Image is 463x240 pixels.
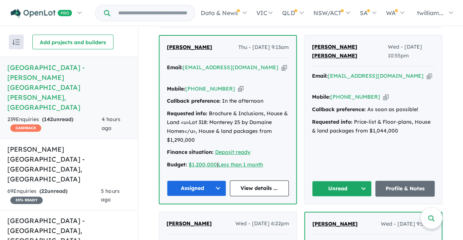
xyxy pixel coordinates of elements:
[328,73,424,79] a: [EMAIL_ADDRESS][DOMAIN_NAME]
[167,110,207,117] strong: Requested info:
[167,85,185,92] strong: Mobile:
[166,220,212,227] span: [PERSON_NAME]
[167,44,212,50] span: [PERSON_NAME]
[238,43,289,52] span: Thu - [DATE] 9:13am
[167,180,226,196] button: Assigned
[312,105,435,114] div: As soon as possible!
[167,64,183,71] strong: Email:
[312,181,372,197] button: Unread
[235,219,289,228] span: Wed - [DATE] 6:22pm
[112,5,193,21] input: Try estate name, suburb, builder or developer
[7,187,101,205] div: 69 Enquir ies
[281,64,287,71] button: Copy
[312,220,358,227] span: [PERSON_NAME]
[42,116,73,123] strong: ( unread)
[427,72,432,80] button: Copy
[230,180,289,196] a: View details ...
[167,109,289,144] div: Brochure & Inclusions, House & Land <u>Lot 318: Monterey 25 by Domaine Homes</u>, House & land pa...
[166,219,212,228] a: [PERSON_NAME]
[189,161,217,168] a: $1,200,000
[312,119,352,125] strong: Requested info:
[44,116,53,123] span: 142
[330,93,380,100] a: [PHONE_NUMBER]
[185,85,235,92] a: [PHONE_NUMBER]
[312,43,388,60] a: [PERSON_NAME] [PERSON_NAME]
[10,197,43,204] span: 35 % READY
[7,63,130,112] h5: [GEOGRAPHIC_DATA] - [PERSON_NAME][GEOGRAPHIC_DATA][PERSON_NAME] , [GEOGRAPHIC_DATA]
[167,97,289,106] div: In the afternoon
[312,220,358,229] a: [PERSON_NAME]
[183,64,278,71] a: [EMAIL_ADDRESS][DOMAIN_NAME]
[167,43,212,52] a: [PERSON_NAME]
[218,161,263,168] a: Less than 1 month
[417,9,443,17] span: twilliam...
[312,93,330,100] strong: Mobile:
[215,149,250,155] a: Deposit ready
[167,98,221,104] strong: Callback preference:
[312,106,366,113] strong: Callback preference:
[32,35,113,49] button: Add projects and builders
[7,144,130,184] h5: [PERSON_NAME][GEOGRAPHIC_DATA] - [GEOGRAPHIC_DATA] , [GEOGRAPHIC_DATA]
[375,181,435,197] a: Profile & Notes
[41,188,47,194] span: 22
[383,93,389,101] button: Copy
[13,39,20,45] img: sort.svg
[167,149,214,155] strong: Finance situation:
[167,161,187,168] strong: Budget:
[238,85,243,93] button: Copy
[10,124,41,132] span: CASHBACK
[11,9,72,18] img: Openlot PRO Logo White
[312,73,328,79] strong: Email:
[167,160,289,169] div: |
[388,43,435,60] span: Wed - [DATE] 10:55pm
[39,188,67,194] strong: ( unread)
[102,116,120,131] span: 4 hours ago
[312,118,435,135] div: Price-list & Floor-plans, House & land packages from $1,044,000
[7,115,102,133] div: 239 Enquir ies
[312,43,357,59] span: [PERSON_NAME] [PERSON_NAME]
[381,220,434,229] span: Wed - [DATE] 9:53am
[101,188,119,203] span: 5 hours ago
